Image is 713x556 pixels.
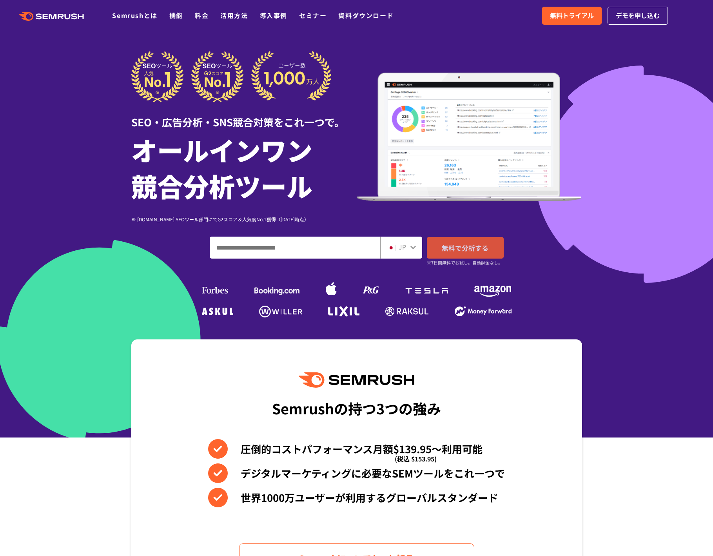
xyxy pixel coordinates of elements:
[338,11,394,20] a: 資料ダウンロード
[131,131,357,204] h1: オールインワン 競合分析ツール
[427,259,503,266] small: ※7日間無料でお試し。自動課金なし。
[427,237,504,259] a: 無料で分析する
[195,11,209,20] a: 料金
[169,11,183,20] a: 機能
[616,11,660,21] span: デモを申し込む
[299,11,327,20] a: セミナー
[260,11,287,20] a: 導入事例
[608,7,668,25] a: デモを申し込む
[399,242,406,252] span: JP
[210,237,380,258] input: ドメイン、キーワードまたはURLを入力してください
[299,372,414,388] img: Semrush
[395,449,437,468] span: (税込 $153.95)
[208,488,505,507] li: 世界1000万ユーザーが利用するグローバルスタンダード
[542,7,602,25] a: 無料トライアル
[112,11,157,20] a: Semrushとは
[442,243,488,253] span: 無料で分析する
[272,394,441,423] div: Semrushの持つ3つの強み
[550,11,594,21] span: 無料トライアル
[208,439,505,459] li: 圧倒的コストパフォーマンス月額$139.95〜利用可能
[131,215,357,223] div: ※ [DOMAIN_NAME] SEOツール部門にてG2スコア＆人気度No.1獲得（[DATE]時点）
[220,11,248,20] a: 活用方法
[131,102,357,129] div: SEO・広告分析・SNS競合対策をこれ一つで。
[208,463,505,483] li: デジタルマーケティングに必要なSEMツールをこれ一つで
